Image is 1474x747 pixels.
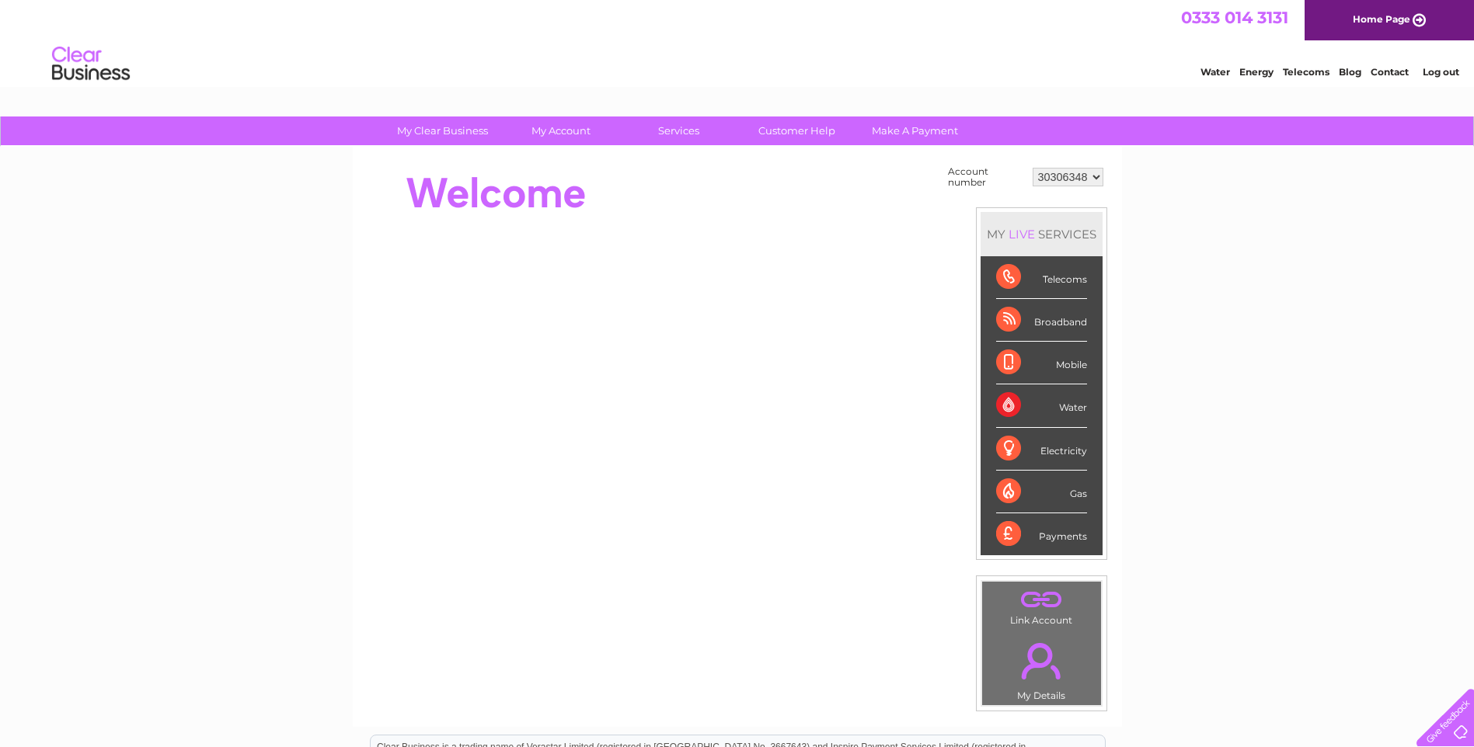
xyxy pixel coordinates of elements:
[371,9,1105,75] div: Clear Business is a trading name of Verastar Limited (registered in [GEOGRAPHIC_DATA] No. 3667643...
[981,581,1102,630] td: Link Account
[1423,66,1459,78] a: Log out
[1181,8,1288,27] a: 0333 014 3131
[1200,66,1230,78] a: Water
[981,630,1102,706] td: My Details
[1339,66,1361,78] a: Blog
[733,116,861,145] a: Customer Help
[851,116,979,145] a: Make A Payment
[996,471,1087,513] div: Gas
[996,342,1087,384] div: Mobile
[986,585,1097,613] a: .
[986,634,1097,688] a: .
[944,162,1029,192] td: Account number
[1283,66,1329,78] a: Telecoms
[981,212,1103,256] div: MY SERVICES
[1239,66,1274,78] a: Energy
[996,428,1087,471] div: Electricity
[996,384,1087,427] div: Water
[378,116,507,145] a: My Clear Business
[996,256,1087,299] div: Telecoms
[996,299,1087,342] div: Broadband
[996,513,1087,555] div: Payments
[1371,66,1409,78] a: Contact
[497,116,625,145] a: My Account
[51,40,131,88] img: logo.png
[615,116,743,145] a: Services
[1005,227,1038,241] div: LIVE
